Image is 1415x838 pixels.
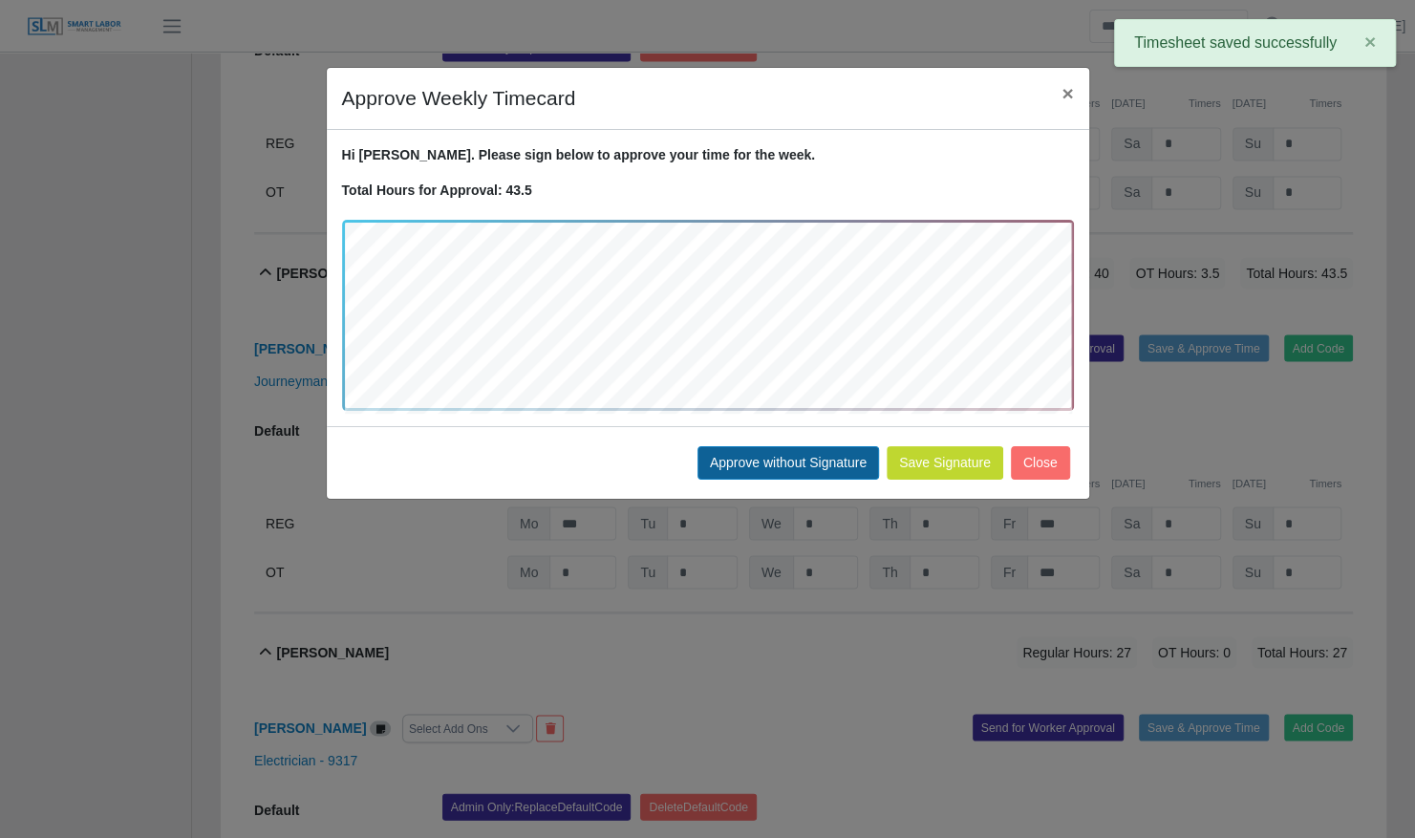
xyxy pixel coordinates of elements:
button: Close [1011,446,1070,480]
span: × [1061,82,1073,104]
h4: Approve Weekly Timecard [342,83,576,114]
div: Timesheet saved successfully [1114,19,1396,67]
button: Approve without Signature [697,446,879,480]
button: Save Signature [887,446,1003,480]
strong: Hi [PERSON_NAME]. Please sign below to approve your time for the week. [342,147,816,162]
button: Close [1046,68,1088,118]
span: × [1364,31,1376,53]
strong: Total Hours for Approval: 43.5 [342,183,532,198]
